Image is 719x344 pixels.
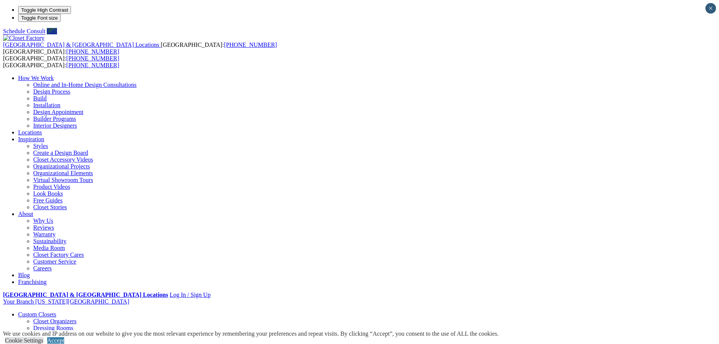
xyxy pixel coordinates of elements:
a: About [18,211,33,217]
a: Franchising [18,279,47,285]
a: Online and In-Home Design Consultations [33,82,137,88]
a: Free Guides [33,197,63,204]
a: Interior Designers [33,122,77,129]
a: Media Room [33,245,65,251]
button: Close [705,3,716,14]
a: Builder Programs [33,116,76,122]
a: Call [47,28,57,34]
a: Closet Accessory Videos [33,156,93,163]
span: Toggle High Contrast [21,7,68,13]
span: [GEOGRAPHIC_DATA]: [GEOGRAPHIC_DATA]: [3,42,277,55]
a: Closet Organizers [33,318,77,324]
a: [PHONE_NUMBER] [224,42,277,48]
a: Reviews [33,224,54,231]
button: Toggle Font size [18,14,61,22]
a: Careers [33,265,52,271]
a: Closet Factory Cares [33,251,84,258]
a: Your Branch [US_STATE][GEOGRAPHIC_DATA] [3,298,129,305]
a: Inspiration [18,136,44,142]
a: [GEOGRAPHIC_DATA] & [GEOGRAPHIC_DATA] Locations [3,292,168,298]
button: Toggle High Contrast [18,6,71,14]
a: Schedule Consult [3,28,45,34]
div: We use cookies and IP address on our website to give you the most relevant experience by remember... [3,330,499,337]
a: Log In / Sign Up [169,292,210,298]
a: Locations [18,129,42,136]
a: Organizational Elements [33,170,93,176]
a: [PHONE_NUMBER] [66,48,119,55]
a: Product Videos [33,184,70,190]
a: [GEOGRAPHIC_DATA] & [GEOGRAPHIC_DATA] Locations [3,42,161,48]
span: Your Branch [3,298,34,305]
a: Dressing Rooms [33,325,73,331]
a: Organizational Projects [33,163,90,170]
a: Cookie Settings [5,337,43,344]
a: Sustainability [33,238,66,244]
a: Look Books [33,190,63,197]
a: Accept [47,337,64,344]
a: Design Appointment [33,109,83,115]
span: [GEOGRAPHIC_DATA]: [GEOGRAPHIC_DATA]: [3,55,119,68]
a: Installation [33,102,60,108]
a: Design Process [33,88,70,95]
a: Why Us [33,218,53,224]
a: Custom Closets [18,311,56,318]
span: [GEOGRAPHIC_DATA] & [GEOGRAPHIC_DATA] Locations [3,42,159,48]
span: Toggle Font size [21,15,58,21]
a: Create a Design Board [33,150,88,156]
span: [US_STATE][GEOGRAPHIC_DATA] [35,298,129,305]
a: Styles [33,143,48,149]
a: Build [33,95,47,102]
a: [PHONE_NUMBER] [66,55,119,62]
a: How We Work [18,75,54,81]
a: [PHONE_NUMBER] [66,62,119,68]
a: Closet Stories [33,204,67,210]
img: Closet Factory [3,35,45,42]
a: Virtual Showroom Tours [33,177,93,183]
a: Warranty [33,231,55,238]
a: Customer Service [33,258,76,265]
a: Blog [18,272,30,278]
